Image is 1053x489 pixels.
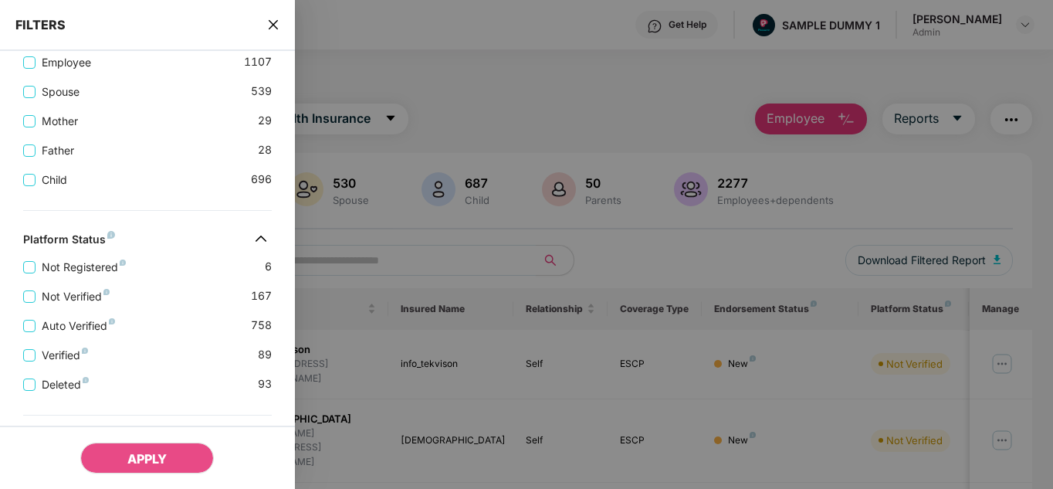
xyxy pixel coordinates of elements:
img: svg+xml;base64,PHN2ZyB4bWxucz0iaHR0cDovL3d3dy53My5vcmcvMjAwMC9zdmciIHdpZHRoPSI4IiBoZWlnaHQ9IjgiIH... [120,260,126,266]
span: 539 [251,83,272,100]
span: Mother [36,113,84,130]
img: svg+xml;base64,PHN2ZyB4bWxucz0iaHR0cDovL3d3dy53My5vcmcvMjAwMC9zdmciIHdpZHRoPSI4IiBoZWlnaHQ9IjgiIH... [107,231,115,239]
button: APPLY [80,443,214,474]
span: Verified [36,347,94,364]
span: 1107 [244,53,272,71]
span: 758 [251,317,272,334]
img: svg+xml;base64,PHN2ZyB4bWxucz0iaHR0cDovL3d3dy53My5vcmcvMjAwMC9zdmciIHdpZHRoPSI4IiBoZWlnaHQ9IjgiIH... [103,289,110,295]
span: close [267,17,279,32]
span: Child [36,171,73,188]
span: Spouse [36,83,86,100]
span: Not Verified [36,288,116,305]
span: Auto Verified [36,318,121,334]
span: APPLY [127,451,167,467]
img: svg+xml;base64,PHN2ZyB4bWxucz0iaHR0cDovL3d3dy53My5vcmcvMjAwMC9zdmciIHdpZHRoPSI4IiBoZWlnaHQ9IjgiIH... [109,318,115,324]
span: 89 [258,346,272,364]
span: Father [36,142,80,159]
div: Platform Status [23,233,115,251]
img: svg+xml;base64,PHN2ZyB4bWxucz0iaHR0cDovL3d3dy53My5vcmcvMjAwMC9zdmciIHdpZHRoPSIzMiIgaGVpZ2h0PSIzMi... [249,226,273,251]
span: 696 [251,171,272,188]
span: FILTERS [15,17,66,32]
span: 6 [265,258,272,276]
img: svg+xml;base64,PHN2ZyB4bWxucz0iaHR0cDovL3d3dy53My5vcmcvMjAwMC9zdmciIHdpZHRoPSI4IiBoZWlnaHQ9IjgiIH... [83,377,89,383]
span: 167 [251,287,272,305]
img: svg+xml;base64,PHN2ZyB4bWxucz0iaHR0cDovL3d3dy53My5vcmcvMjAwMC9zdmciIHdpZHRoPSI4IiBoZWlnaHQ9IjgiIH... [82,348,88,354]
span: 93 [258,375,272,393]
span: 28 [258,141,272,159]
span: Deleted [36,376,95,393]
span: 29 [258,112,272,130]
span: Employee [36,54,97,71]
span: Not Registered [36,259,132,276]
